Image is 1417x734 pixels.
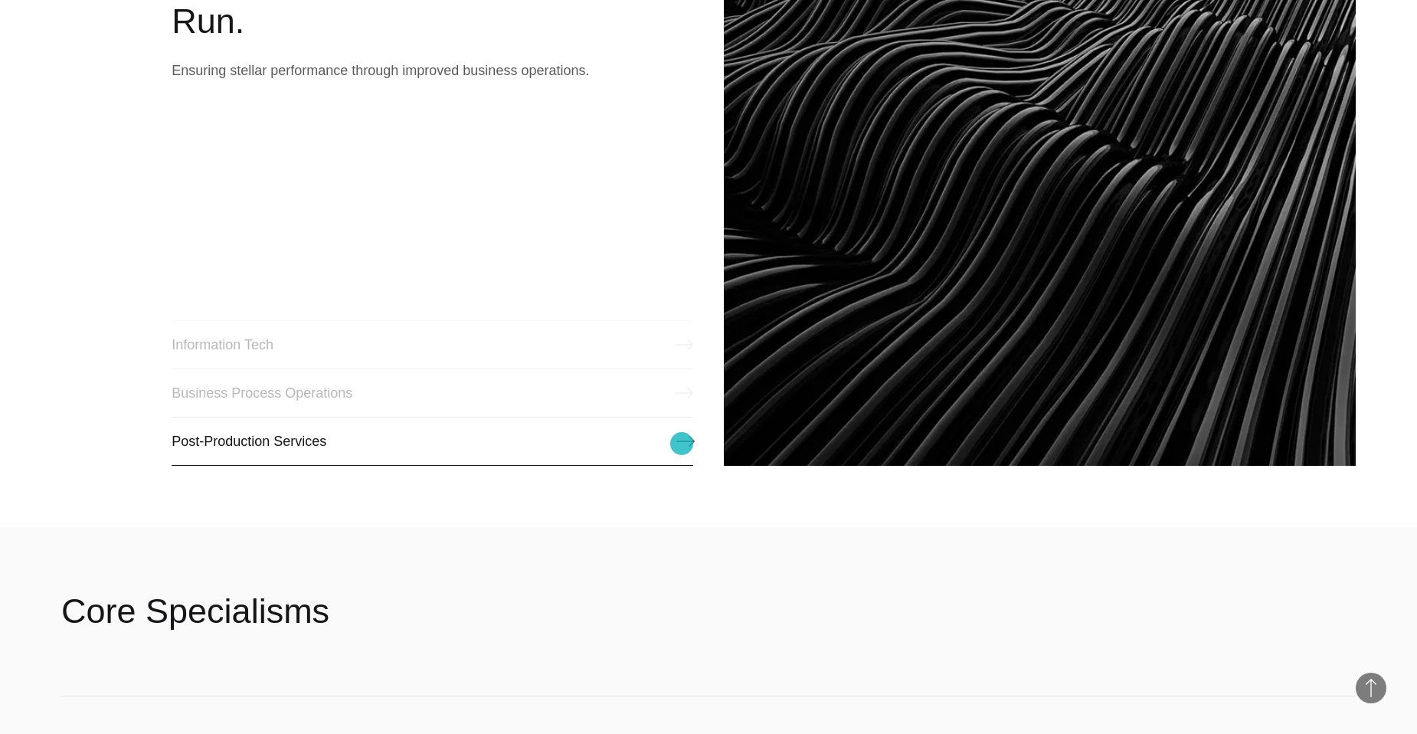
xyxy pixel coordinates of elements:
a: Information Tech [172,320,693,369]
a: Post-Production Services [172,417,693,466]
p: Ensuring stellar performance through improved business operations. [172,60,693,81]
a: Business Process Operations [172,369,693,418]
button: Back to Top [1356,673,1386,703]
h2: Core Specialisms [61,588,329,634]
